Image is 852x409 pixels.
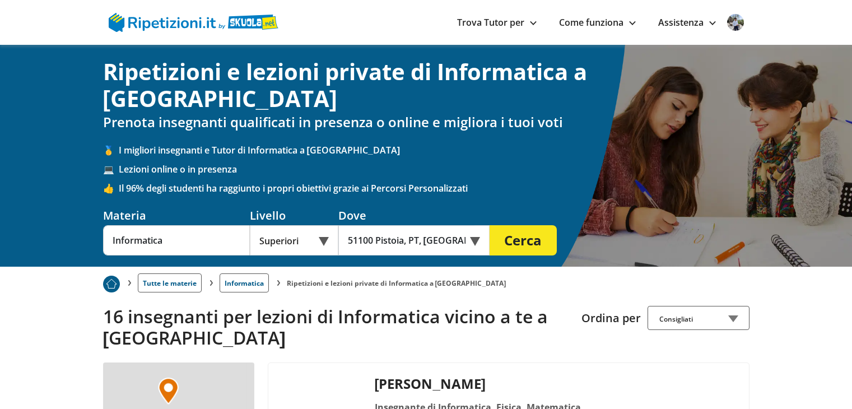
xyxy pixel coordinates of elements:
[103,163,119,175] span: 💻
[490,225,557,255] button: Cerca
[103,276,120,292] img: Piu prenotato
[581,310,641,326] label: Ordina per
[457,16,537,29] a: Trova Tutor per
[103,114,749,131] h2: Prenota insegnanti qualificati in presenza o online e migliora i tuoi voti
[287,278,506,288] li: Ripetizioni e lezioni private di Informatica a [GEOGRAPHIC_DATA]
[220,273,269,292] a: Informatica
[119,182,749,194] span: Il 96% degli studenti ha raggiunto i propri obiettivi grazie ai Percorsi Personalizzati
[559,16,636,29] a: Come funziona
[119,144,749,156] span: I migliori insegnanti e Tutor di Informatica a [GEOGRAPHIC_DATA]
[158,378,179,405] img: Marker
[338,225,474,255] input: Es. Indirizzo o CAP
[370,374,607,393] div: [PERSON_NAME]
[250,208,338,223] div: Livello
[138,273,202,292] a: Tutte le materie
[109,15,278,27] a: logo Skuola.net | Ripetizioni.it
[103,208,250,223] div: Materia
[119,163,749,175] span: Lezioni online o in presenza
[103,225,250,255] input: Es. Matematica
[103,306,573,349] h2: 16 insegnanti per lezioni di Informatica vicino a te a [GEOGRAPHIC_DATA]
[109,13,278,32] img: logo Skuola.net | Ripetizioni.it
[648,306,749,330] div: Consigliati
[338,208,490,223] div: Dove
[658,16,716,29] a: Assistenza
[250,225,338,255] div: Superiori
[103,58,749,112] h1: Ripetizioni e lezioni private di Informatica a [GEOGRAPHIC_DATA]
[103,267,749,292] nav: breadcrumb d-none d-tablet-block
[103,182,119,194] span: 👍
[727,14,744,31] img: user avatar
[103,144,119,156] span: 🥇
